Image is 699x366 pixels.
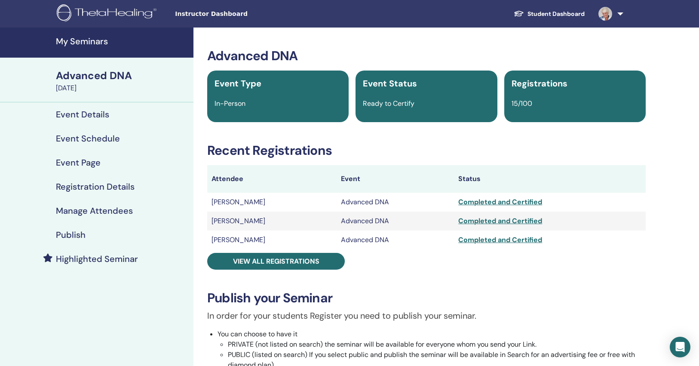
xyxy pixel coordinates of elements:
span: In-Person [215,99,245,108]
span: Registrations [512,78,567,89]
h4: Registration Details [56,181,135,192]
h4: Event Page [56,157,101,168]
li: PRIVATE (not listed on search) the seminar will be available for everyone whom you send your Link. [228,339,646,350]
h4: Manage Attendees [56,206,133,216]
h3: Advanced DNA [207,48,646,64]
td: Advanced DNA [337,193,454,212]
h3: Recent Registrations [207,143,646,158]
span: Event Status [363,78,417,89]
td: [PERSON_NAME] [207,231,337,249]
td: Advanced DNA [337,212,454,231]
div: Advanced DNA [56,68,188,83]
span: Event Type [215,78,261,89]
td: [PERSON_NAME] [207,212,337,231]
p: In order for your students Register you need to publish your seminar. [207,309,646,322]
h4: Event Details [56,109,109,120]
th: Event [337,165,454,193]
span: View all registrations [233,257,319,266]
th: Attendee [207,165,337,193]
img: logo.png [57,4,159,24]
div: Completed and Certified [458,197,641,207]
h4: My Seminars [56,36,188,46]
a: Student Dashboard [507,6,592,22]
h4: Highlighted Seminar [56,254,138,264]
span: Ready to Certify [363,99,414,108]
img: graduation-cap-white.svg [514,10,524,17]
a: View all registrations [207,253,345,270]
div: Completed and Certified [458,235,641,245]
div: Completed and Certified [458,216,641,226]
span: Instructor Dashboard [175,9,304,18]
td: [PERSON_NAME] [207,193,337,212]
h4: Event Schedule [56,133,120,144]
td: Advanced DNA [337,231,454,249]
h4: Publish [56,230,86,240]
div: [DATE] [56,83,188,93]
div: Open Intercom Messenger [670,337,690,357]
h3: Publish your Seminar [207,290,646,306]
a: Advanced DNA[DATE] [51,68,193,93]
img: default.jpg [598,7,612,21]
th: Status [454,165,646,193]
span: 15/100 [512,99,532,108]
